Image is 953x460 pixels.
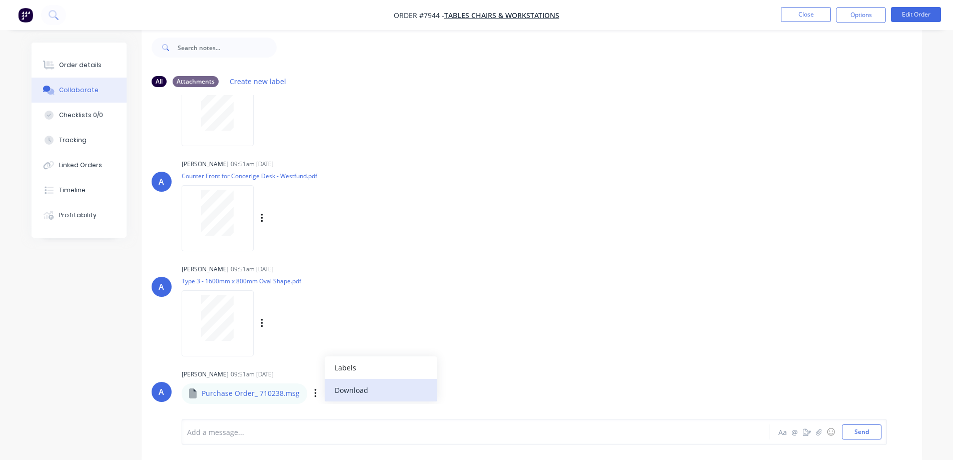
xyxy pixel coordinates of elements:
div: Attachments [173,76,219,87]
div: A [159,176,164,188]
span: Order #7944 - [394,11,444,20]
div: A [159,281,164,293]
input: Search notes... [178,38,277,58]
button: Order details [32,53,127,78]
div: [PERSON_NAME] [182,370,229,379]
button: Create new label [225,75,292,88]
div: Collaborate [59,86,99,95]
div: Profitability [59,211,97,220]
button: Aa [777,426,789,438]
button: Timeline [32,178,127,203]
button: Options [836,7,886,23]
div: All [152,76,167,87]
button: Linked Orders [32,153,127,178]
div: Linked Orders [59,161,102,170]
a: Tables Chairs & Workstations [444,11,559,20]
button: @ [789,426,801,438]
div: A [159,386,164,398]
div: Tracking [59,136,87,145]
img: Factory [18,8,33,23]
button: Profitability [32,203,127,228]
button: Collaborate [32,78,127,103]
p: Counter Front for Concerige Desk - Westfund.pdf [182,172,365,180]
p: Type 3 - 1600mm x 800mm Oval Shape.pdf [182,277,365,285]
div: [PERSON_NAME] [182,160,229,169]
button: ☺ [825,426,837,438]
div: 09:51am [DATE] [231,370,274,379]
button: Send [842,424,881,439]
button: Close [781,7,831,22]
button: Download [325,379,437,401]
p: Purchase Order_ 710238.msg [202,388,300,398]
button: Checklists 0/0 [32,103,127,128]
button: Labels [325,356,437,379]
div: Checklists 0/0 [59,111,103,120]
button: Edit Order [891,7,941,22]
div: 09:51am [DATE] [231,160,274,169]
div: Timeline [59,186,86,195]
div: 09:51am [DATE] [231,265,274,274]
div: Order details [59,61,102,70]
button: Tracking [32,128,127,153]
div: [PERSON_NAME] [182,265,229,274]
